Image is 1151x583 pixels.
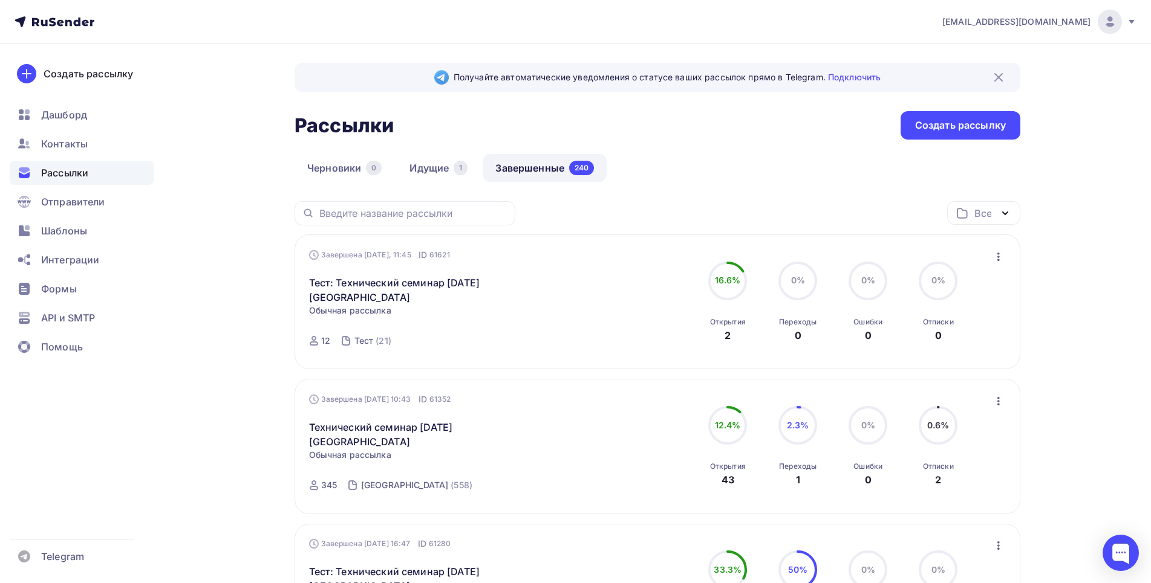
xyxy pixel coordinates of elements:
span: Отправители [41,195,105,209]
span: 0% [861,275,875,285]
span: 2.3% [787,420,809,430]
div: Создать рассылку [915,118,1006,132]
a: Черновики0 [295,154,394,182]
span: Рассылки [41,166,88,180]
span: 33.3% [714,564,742,575]
div: 345 [321,479,337,491]
a: Тест: Технический семинар [DATE] [GEOGRAPHIC_DATA] [309,275,517,304]
div: Ошибки [853,317,882,327]
span: ID [419,393,427,405]
span: ID [418,538,426,550]
div: [GEOGRAPHIC_DATA] [361,479,448,491]
input: Введите название рассылки [319,207,508,220]
span: 61280 [429,538,451,550]
span: Шаблоны [41,224,87,238]
span: Интеграции [41,253,99,267]
div: 0 [935,328,942,343]
span: Обычная рассылка [309,304,391,317]
span: Дашборд [41,108,87,122]
span: Получайте автоматические уведомления о статусе ваших рассылок прямо в Telegram. [454,71,881,83]
span: API и SMTP [41,311,95,325]
div: 2 [725,328,731,343]
a: Контакты [10,132,154,156]
div: 43 [722,472,734,487]
span: 0% [931,564,945,575]
span: Обычная рассылка [309,449,391,461]
div: 0 [865,328,872,343]
a: Отправители [10,190,154,214]
span: Контакты [41,137,88,151]
div: 240 [569,161,594,175]
div: Тест [354,335,374,347]
a: Шаблоны [10,219,154,243]
span: 16.6% [715,275,741,285]
div: Завершена [DATE] 10:43 [309,393,451,405]
div: Ошибки [853,462,882,471]
div: Завершена [DATE] 16:47 [309,538,451,550]
div: 0 [366,161,382,175]
div: Переходы [779,317,817,327]
div: Отписки [923,462,954,471]
span: 0% [861,564,875,575]
div: Открытия [710,317,746,327]
div: 0 [795,328,801,343]
span: 0.6% [927,420,950,430]
a: Формы [10,277,154,301]
div: Создать рассылку [44,66,133,81]
div: (21) [376,335,391,347]
a: [EMAIL_ADDRESS][DOMAIN_NAME] [942,10,1136,34]
a: Тест (21) [353,331,393,350]
span: Формы [41,282,77,296]
div: 1 [796,472,800,487]
span: Telegram [41,549,84,564]
a: Рассылки [10,161,154,185]
div: 1 [454,161,468,175]
div: (558) [451,479,472,491]
div: Открытия [710,462,746,471]
button: Все [947,201,1020,225]
a: Технический семинар [DATE] [GEOGRAPHIC_DATA] [309,420,517,449]
a: [GEOGRAPHIC_DATA] (558) [360,475,474,495]
span: 0% [861,420,875,430]
div: Завершена [DATE], 11:45 [309,249,450,261]
span: [EMAIL_ADDRESS][DOMAIN_NAME] [942,16,1091,28]
span: ID [419,249,427,261]
div: 12 [321,335,330,347]
div: Все [974,206,991,221]
span: Помощь [41,340,83,354]
div: 2 [935,472,941,487]
span: 12.4% [715,420,741,430]
span: 61621 [429,249,450,261]
span: 61352 [429,393,451,405]
a: Подключить [828,72,881,82]
img: Telegram [434,70,449,85]
h2: Рассылки [295,114,394,138]
div: Переходы [779,462,817,471]
a: Дашборд [10,103,154,127]
span: 0% [931,275,945,285]
a: Идущие1 [397,154,480,182]
div: 0 [865,472,872,487]
div: Отписки [923,317,954,327]
a: Завершенные240 [483,154,607,182]
span: 0% [791,275,805,285]
span: 50% [788,564,807,575]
